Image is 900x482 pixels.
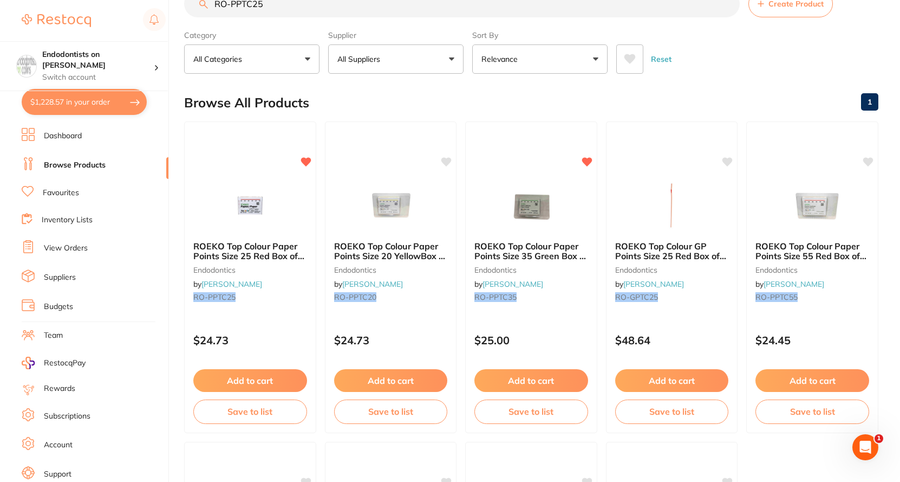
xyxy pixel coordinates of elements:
span: 1 [875,434,883,443]
a: [PERSON_NAME] [764,279,824,289]
button: Add to cart [755,369,869,392]
span: by [334,279,403,289]
a: Account [44,440,73,451]
button: Reset [648,44,675,74]
small: endodontics [615,266,729,274]
em: RO-PPTC20 [334,292,376,302]
span: ROEKO Top Colour GP Points Size 25 Red Box of 100 [615,241,726,272]
img: Endodontists on Collins [17,55,36,75]
b: ROEKO Top Colour Paper Points Size 35 Green Box of 200 [474,241,588,261]
span: by [474,279,543,289]
img: ROEKO Top Colour Paper Points Size 35 Green Box of 200 [496,178,566,233]
img: ROEKO Top Colour Paper Points Size 20 YellowBox of 200 [355,178,426,233]
p: Relevance [481,54,522,65]
a: Browse Products [44,160,106,171]
a: Team [44,330,63,341]
em: RO-PPTC35 [474,292,517,302]
button: Add to cart [334,369,448,392]
a: Budgets [44,301,73,312]
a: Dashboard [44,131,82,142]
span: by [615,279,684,289]
button: All Suppliers [328,44,464,74]
button: All Categories [184,44,319,74]
p: Switch account [42,72,154,83]
small: endodontics [755,266,869,274]
span: ROEKO Top Colour Paper Points Size 25 Red Box of 200 [193,241,304,272]
button: Add to cart [615,369,729,392]
span: ROEKO Top Colour Paper Points Size 20 YellowBox of 200 [334,241,447,272]
span: ROEKO Top Colour Paper Points Size 55 Red Box of 120 [755,241,866,272]
a: Inventory Lists [42,215,93,226]
button: Save to list [474,400,588,423]
button: Add to cart [193,369,307,392]
button: Save to list [615,400,729,423]
b: ROEKO Top Colour GP Points Size 25 Red Box of 100 [615,241,729,261]
label: Supplier [328,30,464,40]
span: ROEKO Top Colour Paper Points Size 35 Green Box of 200 [474,241,588,272]
a: [PERSON_NAME] [623,279,684,289]
a: Support [44,469,71,480]
img: ROEKO Top Colour Paper Points Size 55 Red Box of 120 [777,178,847,233]
span: RestocqPay [44,358,86,369]
em: RO-PPTC25 [193,292,236,302]
img: Restocq Logo [22,14,91,27]
a: Suppliers [44,272,76,283]
b: ROEKO Top Colour Paper Points Size 25 Red Box of 200 [193,241,307,261]
label: Sort By [472,30,608,40]
button: $1,228.57 in your order [22,89,147,115]
img: ROEKO Top Colour Paper Points Size 25 Red Box of 200 [215,178,285,233]
small: endodontics [334,266,448,274]
a: View Orders [44,243,88,254]
iframe: Intercom live chat [852,434,878,460]
p: $24.73 [193,334,307,346]
button: Relevance [472,44,608,74]
a: Rewards [44,383,75,394]
p: $24.73 [334,334,448,346]
label: Category [184,30,319,40]
a: [PERSON_NAME] [482,279,543,289]
button: Add to cart [474,369,588,392]
span: by [755,279,824,289]
a: [PERSON_NAME] [342,279,403,289]
p: $25.00 [474,334,588,346]
h2: Browse All Products [184,95,309,111]
p: All Categories [193,54,246,65]
a: Favourites [43,188,79,198]
span: by [193,279,262,289]
b: ROEKO Top Colour Paper Points Size 55 Red Box of 120 [755,241,869,261]
button: Save to list [755,400,869,423]
img: RestocqPay [22,357,35,369]
img: ROEKO Top Colour GP Points Size 25 Red Box of 100 [637,178,707,233]
small: endodontics [474,266,588,274]
small: endodontics [193,266,307,274]
button: Save to list [334,400,448,423]
p: All Suppliers [337,54,384,65]
em: RO-GPTC25 [615,292,658,302]
a: RestocqPay [22,357,86,369]
a: [PERSON_NAME] [201,279,262,289]
a: Restocq Logo [22,8,91,33]
a: Subscriptions [44,411,90,422]
button: Save to list [193,400,307,423]
p: $24.45 [755,334,869,346]
h4: Endodontists on Collins [42,49,154,70]
p: $48.64 [615,334,729,346]
em: RO-PPTC55 [755,292,798,302]
a: 1 [861,91,878,113]
b: ROEKO Top Colour Paper Points Size 20 YellowBox of 200 [334,241,448,261]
